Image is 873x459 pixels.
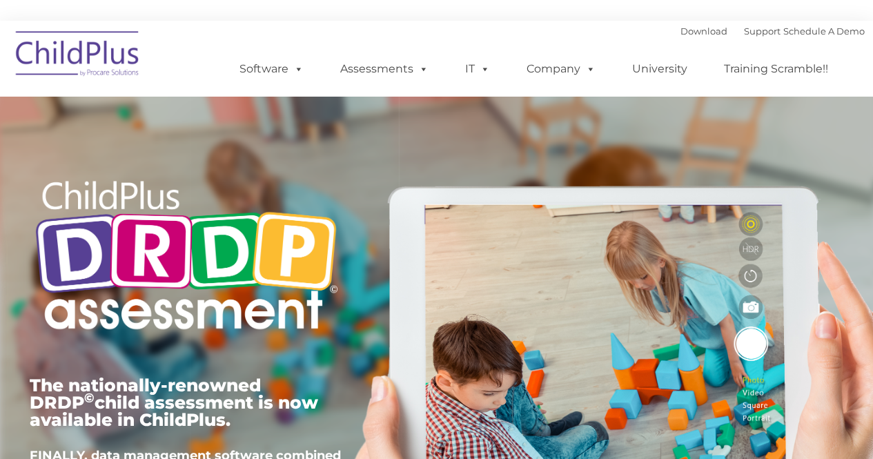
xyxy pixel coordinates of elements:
a: IT [451,55,504,83]
img: Copyright - DRDP Logo Light [30,162,343,353]
a: Support [744,26,781,37]
a: Assessments [326,55,442,83]
a: Training Scramble!! [710,55,842,83]
a: Software [226,55,317,83]
a: Download [680,26,727,37]
font: | [680,26,865,37]
a: University [618,55,701,83]
a: Schedule A Demo [783,26,865,37]
sup: © [84,390,95,406]
span: The nationally-renowned DRDP child assessment is now available in ChildPlus. [30,375,318,430]
img: ChildPlus by Procare Solutions [9,21,147,90]
a: Company [513,55,609,83]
